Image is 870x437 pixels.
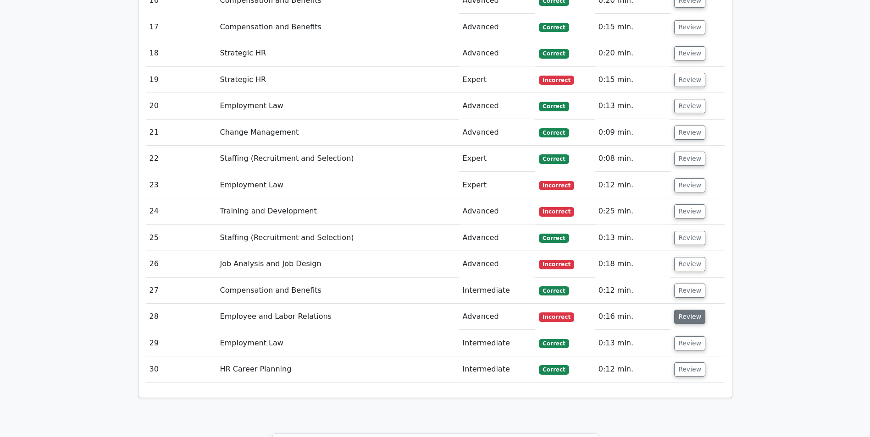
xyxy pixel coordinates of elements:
[539,49,569,58] span: Correct
[674,204,705,218] button: Review
[459,120,536,146] td: Advanced
[595,146,671,172] td: 0:08 min.
[146,93,216,119] td: 20
[595,198,671,224] td: 0:25 min.
[595,172,671,198] td: 0:12 min.
[674,257,705,271] button: Review
[595,278,671,304] td: 0:12 min.
[216,14,459,40] td: Compensation and Benefits
[459,172,536,198] td: Expert
[674,99,705,113] button: Review
[459,67,536,93] td: Expert
[595,251,671,277] td: 0:18 min.
[595,356,671,382] td: 0:12 min.
[674,362,705,377] button: Review
[146,14,216,40] td: 17
[216,356,459,382] td: HR Career Planning
[595,225,671,251] td: 0:13 min.
[146,40,216,66] td: 18
[459,304,536,330] td: Advanced
[216,40,459,66] td: Strategic HR
[674,284,705,298] button: Review
[539,260,574,269] span: Incorrect
[216,304,459,330] td: Employee and Labor Relations
[539,23,569,32] span: Correct
[674,310,705,324] button: Review
[216,120,459,146] td: Change Management
[539,234,569,243] span: Correct
[146,225,216,251] td: 25
[595,120,671,146] td: 0:09 min.
[146,120,216,146] td: 21
[674,336,705,350] button: Review
[459,14,536,40] td: Advanced
[539,339,569,348] span: Correct
[595,330,671,356] td: 0:13 min.
[146,198,216,224] td: 24
[216,251,459,277] td: Job Analysis and Job Design
[674,152,705,166] button: Review
[539,102,569,111] span: Correct
[459,278,536,304] td: Intermediate
[459,198,536,224] td: Advanced
[146,251,216,277] td: 26
[539,365,569,374] span: Correct
[216,67,459,93] td: Strategic HR
[459,251,536,277] td: Advanced
[539,312,574,322] span: Incorrect
[674,20,705,34] button: Review
[539,128,569,137] span: Correct
[595,14,671,40] td: 0:15 min.
[539,207,574,216] span: Incorrect
[674,126,705,140] button: Review
[674,46,705,60] button: Review
[459,93,536,119] td: Advanced
[146,278,216,304] td: 27
[595,40,671,66] td: 0:20 min.
[459,146,536,172] td: Expert
[595,93,671,119] td: 0:13 min.
[216,278,459,304] td: Compensation and Benefits
[146,356,216,382] td: 30
[459,40,536,66] td: Advanced
[539,76,574,85] span: Incorrect
[674,231,705,245] button: Review
[146,172,216,198] td: 23
[595,304,671,330] td: 0:16 min.
[595,67,671,93] td: 0:15 min.
[146,330,216,356] td: 29
[539,286,569,295] span: Correct
[674,178,705,192] button: Review
[216,198,459,224] td: Training and Development
[674,73,705,87] button: Review
[216,93,459,119] td: Employment Law
[216,172,459,198] td: Employment Law
[459,225,536,251] td: Advanced
[216,330,459,356] td: Employment Law
[216,146,459,172] td: Staffing (Recruitment and Selection)
[146,146,216,172] td: 22
[146,304,216,330] td: 28
[459,330,536,356] td: Intermediate
[459,356,536,382] td: Intermediate
[539,154,569,164] span: Correct
[539,181,574,190] span: Incorrect
[146,67,216,93] td: 19
[216,225,459,251] td: Staffing (Recruitment and Selection)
